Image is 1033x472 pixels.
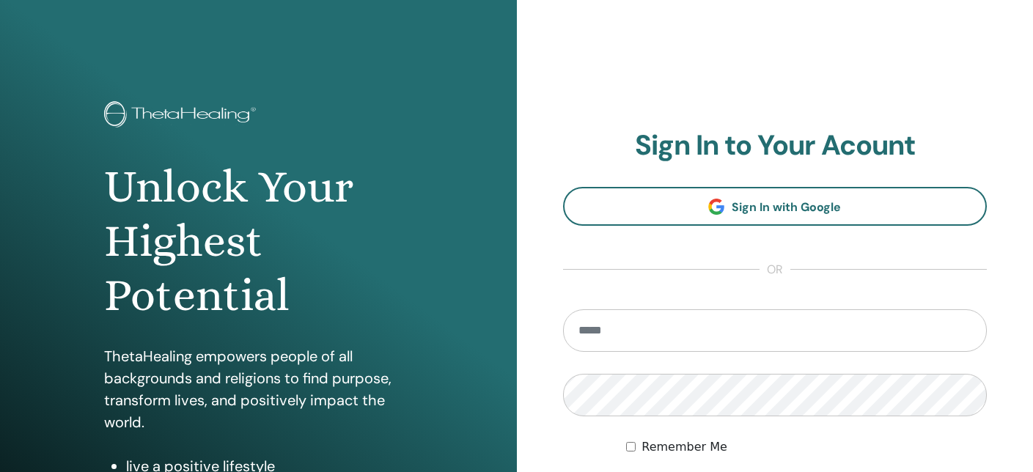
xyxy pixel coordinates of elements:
label: Remember Me [642,438,727,456]
span: Sign In with Google [732,199,841,215]
span: or [760,261,790,279]
a: Sign In with Google [563,187,988,226]
div: Keep me authenticated indefinitely or until I manually logout [626,438,987,456]
h1: Unlock Your Highest Potential [104,160,412,323]
h2: Sign In to Your Acount [563,129,988,163]
p: ThetaHealing empowers people of all backgrounds and religions to find purpose, transform lives, a... [104,345,412,433]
